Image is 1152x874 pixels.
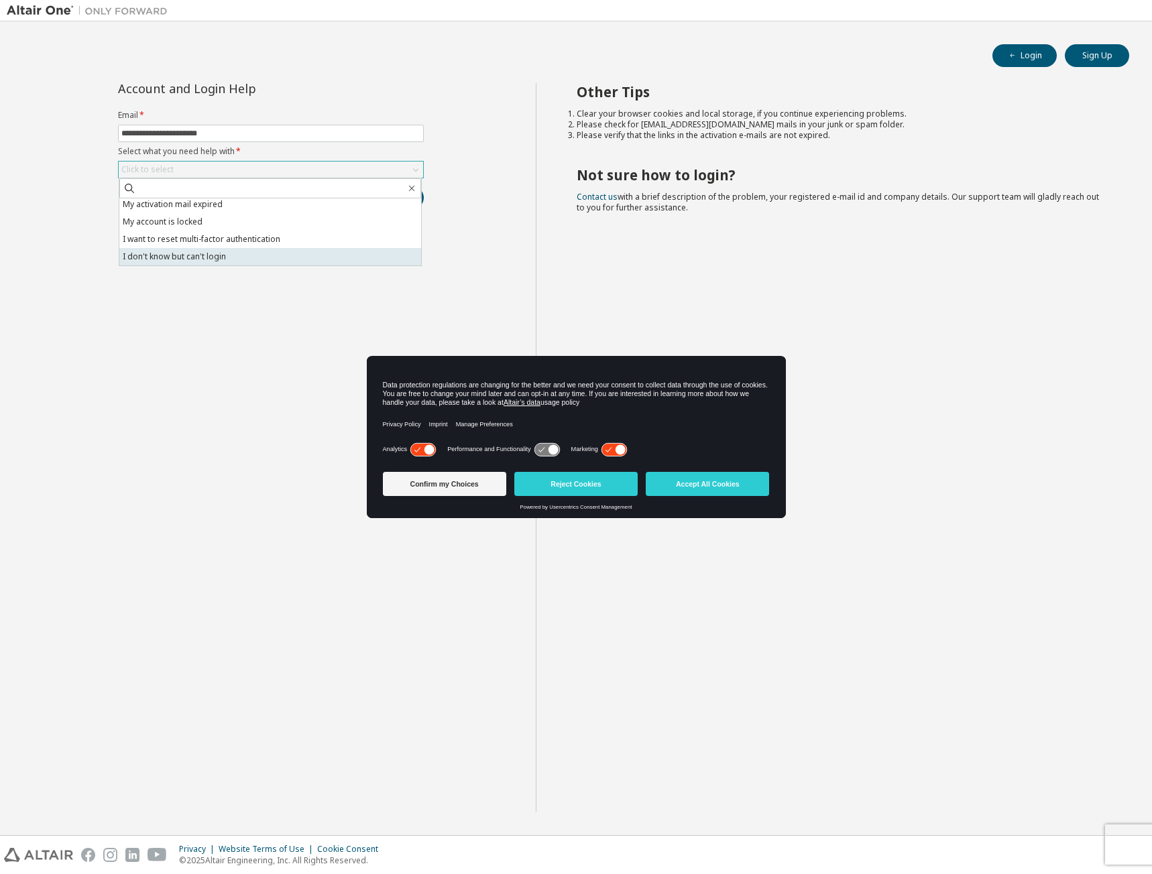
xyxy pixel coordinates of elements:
[121,164,174,175] div: Click to select
[118,110,424,121] label: Email
[577,109,1106,119] li: Clear your browser cookies and local storage, if you continue experiencing problems.
[125,848,139,862] img: linkedin.svg
[179,844,219,855] div: Privacy
[577,119,1106,130] li: Please check for [EMAIL_ADDRESS][DOMAIN_NAME] mails in your junk or spam folder.
[118,146,424,157] label: Select what you need help with
[317,844,386,855] div: Cookie Consent
[7,4,174,17] img: Altair One
[148,848,167,862] img: youtube.svg
[118,83,363,94] div: Account and Login Help
[103,848,117,862] img: instagram.svg
[4,848,73,862] img: altair_logo.svg
[119,162,423,178] div: Click to select
[992,44,1057,67] button: Login
[577,191,1099,213] span: with a brief description of the problem, your registered e-mail id and company details. Our suppo...
[219,844,317,855] div: Website Terms of Use
[577,191,618,202] a: Contact us
[119,196,421,213] li: My activation mail expired
[577,83,1106,101] h2: Other Tips
[1065,44,1129,67] button: Sign Up
[577,166,1106,184] h2: Not sure how to login?
[179,855,386,866] p: © 2025 Altair Engineering, Inc. All Rights Reserved.
[81,848,95,862] img: facebook.svg
[577,130,1106,141] li: Please verify that the links in the activation e-mails are not expired.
